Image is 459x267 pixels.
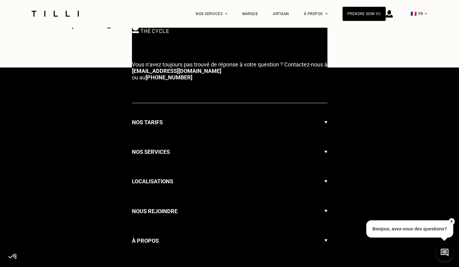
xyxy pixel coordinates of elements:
[324,201,327,221] img: Flèche menu déroulant
[325,13,328,14] img: Menu déroulant à propos
[242,12,258,16] a: Marque
[324,142,327,162] img: Flèche menu déroulant
[132,24,169,33] img: logo Join The Cycle
[132,236,159,245] h3: À propos
[132,68,221,74] a: [EMAIL_ADDRESS][DOMAIN_NAME]
[324,171,327,192] img: Flèche menu déroulant
[132,61,327,68] span: Vous n‘avez toujours pas trouvé de réponse à votre question ? Contactez-nous à
[132,147,170,157] h3: Nos services
[366,220,453,237] p: Bonjour, avez-vous des questions?
[342,7,386,21] a: Prendre soin ici
[273,12,289,16] a: Artisan
[132,177,173,186] h3: Localisations
[324,112,327,133] img: Flèche menu déroulant
[132,206,178,216] h3: Nous rejoindre
[424,13,427,14] img: menu déroulant
[132,118,163,127] h3: Nos tarifs
[324,230,327,251] img: Flèche menu déroulant
[145,74,192,81] a: [PHONE_NUMBER]
[29,11,81,17] img: Logo du service de couturière Tilli
[411,11,417,17] span: 🇫🇷
[132,61,327,81] p: ou au
[386,10,393,18] img: icône connexion
[225,13,227,14] img: Menu déroulant
[448,218,454,225] button: X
